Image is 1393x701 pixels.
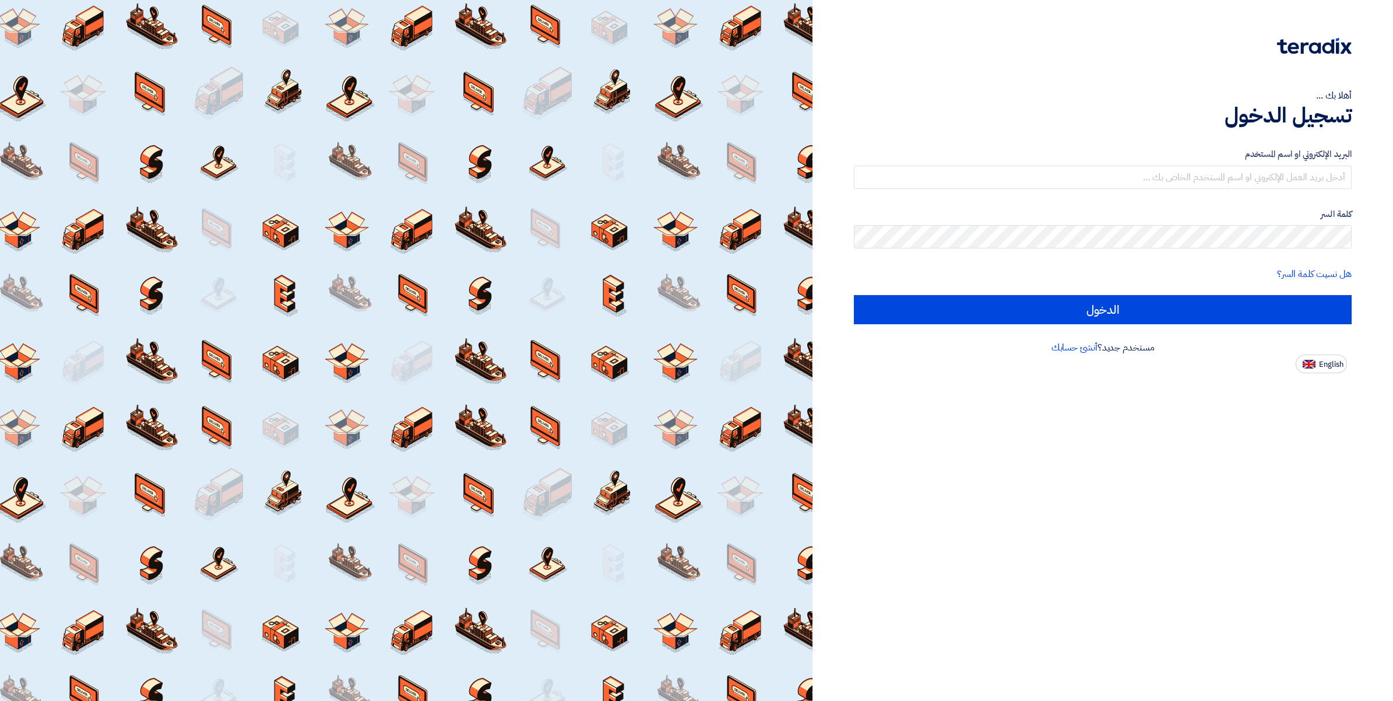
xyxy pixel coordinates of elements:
h1: تسجيل الدخول [854,103,1352,128]
input: أدخل بريد العمل الإلكتروني او اسم المستخدم الخاص بك ... [854,166,1352,189]
div: أهلا بك ... [854,89,1352,103]
input: الدخول [854,295,1352,324]
label: البريد الإلكتروني او اسم المستخدم [854,148,1352,161]
a: هل نسيت كلمة السر؟ [1277,267,1352,281]
label: كلمة السر [854,208,1352,221]
button: English [1296,355,1347,373]
div: مستخدم جديد؟ [854,341,1352,355]
img: Teradix logo [1277,38,1352,54]
span: English [1319,360,1343,369]
img: en-US.png [1303,360,1315,369]
a: أنشئ حسابك [1051,341,1097,355]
